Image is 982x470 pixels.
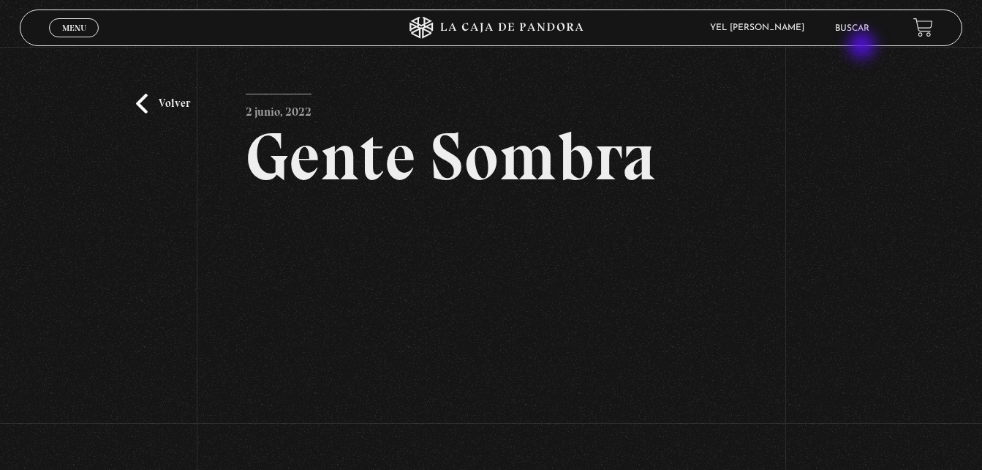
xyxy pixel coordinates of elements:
[246,94,311,123] p: 2 junio, 2022
[246,123,736,190] h2: Gente Sombra
[57,36,91,46] span: Cerrar
[835,24,869,33] a: Buscar
[136,94,190,113] a: Volver
[62,23,86,32] span: Menu
[703,23,819,32] span: Yel [PERSON_NAME]
[913,18,933,37] a: View your shopping cart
